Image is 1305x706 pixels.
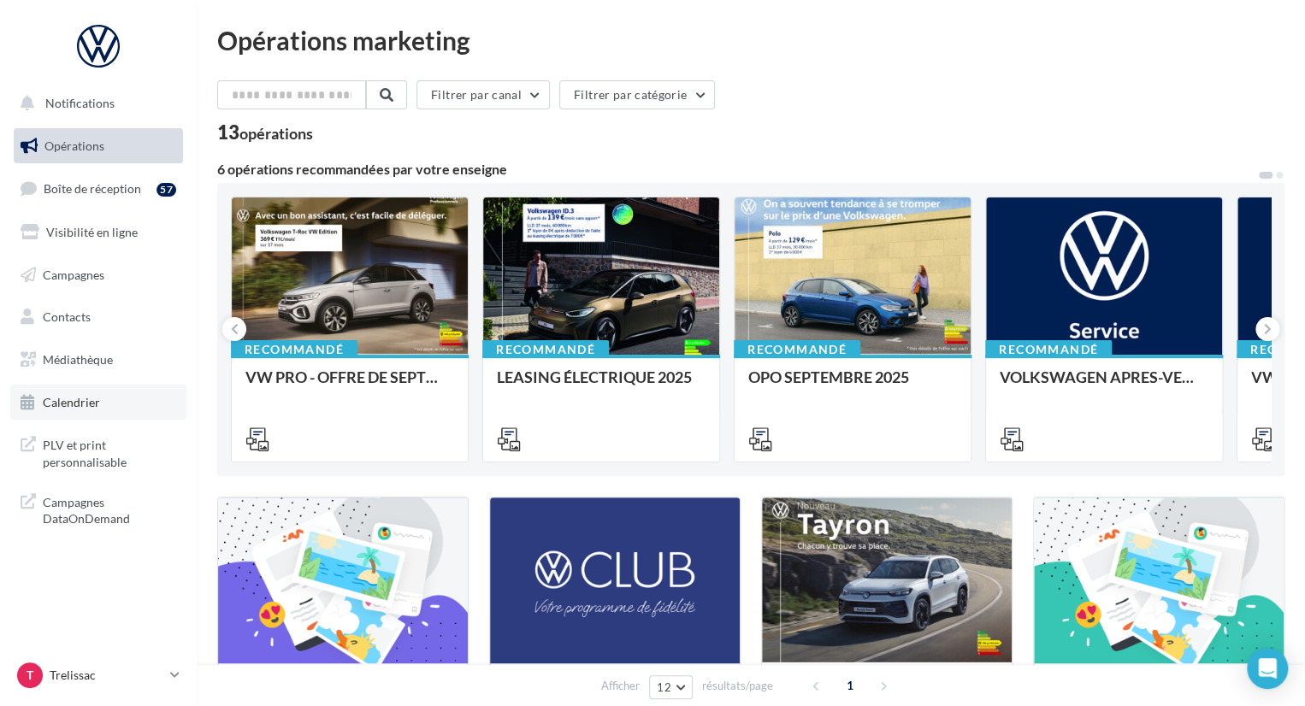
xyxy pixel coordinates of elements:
div: VOLKSWAGEN APRES-VENTE [1000,368,1208,403]
a: Boîte de réception57 [10,170,186,207]
a: Visibilité en ligne [10,215,186,250]
a: T Trelissac [14,659,183,691]
button: Notifications [10,85,180,121]
span: Boîte de réception [44,181,141,196]
span: Opérations [44,138,104,153]
div: 13 [217,123,313,142]
div: Recommandé [231,340,357,359]
button: 12 [649,675,693,699]
a: Opérations [10,128,186,164]
span: Campagnes [43,267,104,281]
a: PLV et print personnalisable [10,427,186,477]
span: Notifications [45,96,115,110]
div: Recommandé [985,340,1112,359]
div: LEASING ÉLECTRIQUE 2025 [497,368,706,403]
span: 12 [657,680,671,694]
span: T [27,667,33,684]
span: résultats/page [702,678,773,694]
a: Campagnes [10,257,186,293]
div: Opérations marketing [217,27,1284,53]
button: Filtrer par canal [416,80,550,109]
span: Contacts [43,309,91,324]
div: Recommandé [734,340,860,359]
span: Médiathèque [43,352,113,367]
a: Calendrier [10,385,186,421]
p: Trelissac [50,667,163,684]
span: 1 [836,672,864,699]
span: Campagnes DataOnDemand [43,491,176,527]
div: OPO SEPTEMBRE 2025 [748,368,957,403]
div: 57 [156,183,176,197]
span: Visibilité en ligne [46,225,138,239]
a: Médiathèque [10,342,186,378]
span: Afficher [601,678,640,694]
div: Recommandé [482,340,609,359]
span: PLV et print personnalisable [43,433,176,470]
a: Campagnes DataOnDemand [10,484,186,534]
button: Filtrer par catégorie [559,80,715,109]
div: VW PRO - OFFRE DE SEPTEMBRE 25 [245,368,454,403]
a: Contacts [10,299,186,335]
div: 6 opérations recommandées par votre enseigne [217,162,1257,176]
div: Open Intercom Messenger [1247,648,1288,689]
span: Calendrier [43,395,100,409]
div: opérations [239,126,313,141]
